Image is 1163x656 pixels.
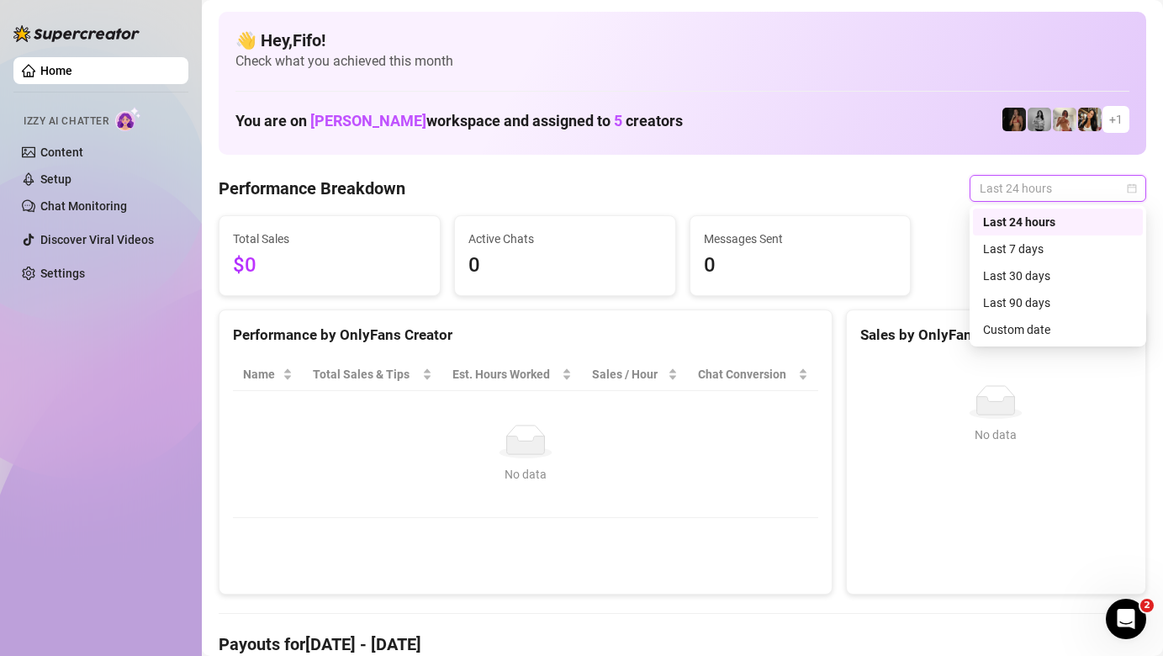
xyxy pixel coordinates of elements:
div: Last 24 hours [983,213,1133,231]
div: No data [250,465,801,484]
div: Est. Hours Worked [452,365,559,384]
div: Last 30 days [983,267,1133,285]
div: Sales by OnlyFans Creator [860,324,1132,347]
th: Name [233,358,303,391]
span: Name [243,365,279,384]
span: 5 [614,112,622,130]
span: [PERSON_NAME] [310,112,426,130]
iframe: Intercom live chat [1106,599,1146,639]
span: $0 [233,250,426,282]
span: Chat Conversion [698,365,795,384]
h1: You are on workspace and assigned to creators [235,112,683,130]
h4: Performance Breakdown [219,177,405,200]
img: AI Chatter [115,107,141,131]
div: Last 7 days [973,235,1143,262]
span: Active Chats [468,230,662,248]
span: Messages Sent [704,230,897,248]
img: A [1028,108,1051,131]
span: 0 [704,250,897,282]
img: the_bohema [1002,108,1026,131]
span: 0 [468,250,662,282]
h4: Payouts for [DATE] - [DATE] [219,632,1146,656]
span: Last 24 hours [980,176,1136,201]
span: Total Sales & Tips [313,365,418,384]
img: logo-BBDzfeDw.svg [13,25,140,42]
div: Last 30 days [973,262,1143,289]
th: Total Sales & Tips [303,358,441,391]
a: Chat Monitoring [40,199,127,213]
span: Izzy AI Chatter [24,114,108,130]
h4: 👋 Hey, Fifo ! [235,29,1129,52]
a: Setup [40,172,71,186]
div: Last 24 hours [973,209,1143,235]
span: 2 [1140,599,1154,612]
span: calendar [1127,183,1137,193]
a: Content [40,145,83,159]
div: No data [867,426,1125,444]
th: Chat Conversion [688,358,818,391]
span: Sales / Hour [592,365,664,384]
div: Custom date [983,320,1133,339]
th: Sales / Hour [582,358,688,391]
div: Custom date [973,316,1143,343]
img: AdelDahan [1078,108,1102,131]
div: Last 7 days [983,240,1133,258]
a: Discover Viral Videos [40,233,154,246]
span: Total Sales [233,230,426,248]
a: Settings [40,267,85,280]
a: Home [40,64,72,77]
div: Last 90 days [973,289,1143,316]
span: + 1 [1109,110,1123,129]
span: Check what you achieved this month [235,52,1129,71]
div: Last 90 days [983,294,1133,312]
img: Green [1053,108,1076,131]
div: Performance by OnlyFans Creator [233,324,818,347]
